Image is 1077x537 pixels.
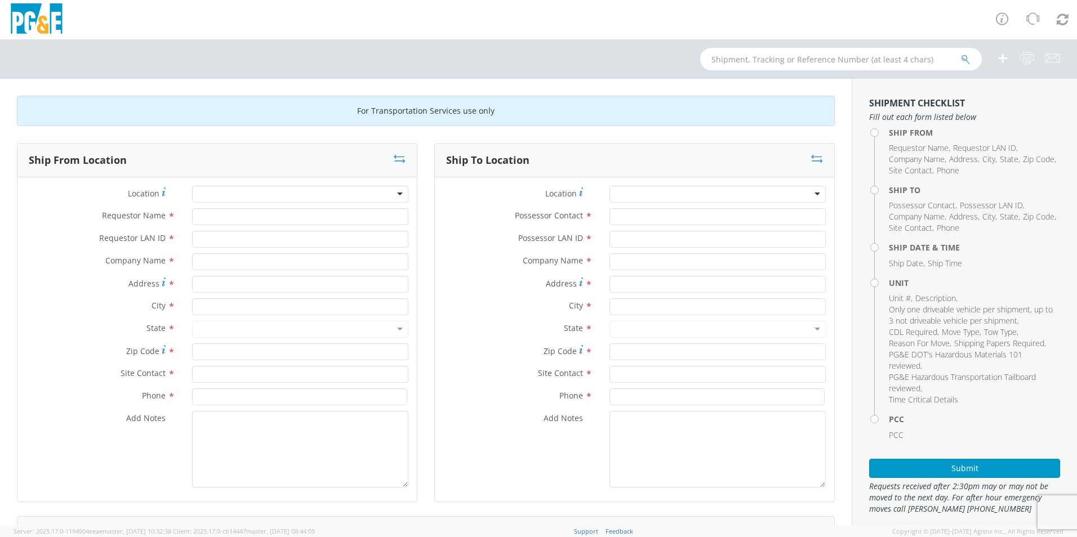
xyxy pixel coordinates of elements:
li: , [1023,154,1056,165]
span: Address [949,154,978,164]
span: Site Contact [889,165,932,176]
li: , [889,326,939,338]
span: Copyright © [DATE]-[DATE] Agistix Inc., All Rights Reserved [892,527,1063,536]
span: master, [DATE] 08:44:05 [246,527,315,535]
span: Company Name [889,154,945,164]
span: Site Contact [889,222,932,233]
li: , [954,338,1046,349]
span: Shipping Papers Required [954,338,1044,348]
li: , [1000,154,1020,165]
span: CDL Required [889,326,937,337]
span: PG&E Hazardous Transportation Tailboard reviewed [889,372,1036,393]
span: Requestor Name [102,210,166,221]
span: Add Notes [544,413,583,423]
span: City [569,300,583,311]
h4: PCC [889,415,1060,423]
span: Requests received after 2:30pm may or may not be moved to the next day. For after hour emergency ... [869,481,1060,514]
h3: Ship To Location [446,155,529,166]
span: Address [949,211,978,222]
li: , [982,154,997,165]
span: Client: 2025.17.0-cb14447 [173,527,315,535]
span: Requestor LAN ID [953,142,1016,153]
li: , [915,293,958,304]
span: Tow Type [984,326,1017,337]
li: , [984,326,1018,338]
span: Location [128,188,159,199]
span: Add Notes [126,413,166,423]
a: Feedback [606,527,633,535]
li: , [889,338,951,349]
input: Shipment, Tracking or Reference Number (at least 4 chars) [700,48,982,70]
span: Zip Code [1023,211,1054,222]
span: Phone [937,165,959,176]
span: Phone [559,390,583,401]
li: , [1000,211,1020,222]
span: Ship Date [889,258,923,268]
li: , [889,200,957,211]
span: State [1000,154,1018,164]
span: Address [128,278,159,289]
span: City [982,154,995,164]
span: State [146,323,166,333]
span: master, [DATE] 10:32:38 [103,527,171,535]
span: State [1000,211,1018,222]
span: Address [546,278,577,289]
h4: Ship To [889,186,1060,194]
li: , [942,326,981,338]
li: , [1023,211,1056,222]
span: Unit # [889,293,911,303]
a: Support [574,527,598,535]
h3: Ship From Location [29,155,127,166]
span: PCC [889,429,904,440]
span: Possessor LAN ID [960,200,1023,211]
li: , [889,154,946,165]
span: Move Type [942,326,980,337]
span: Reason For Move [889,338,950,348]
span: Company Name [105,255,166,266]
span: Phone [937,222,959,233]
span: Zip Code [544,346,577,356]
li: , [889,304,1057,326]
span: Fill out each form listed below [869,111,1060,123]
span: Requestor Name [889,142,949,153]
li: , [982,211,997,222]
li: , [889,142,950,154]
span: Phone [142,390,166,401]
span: Company Name [523,255,583,266]
span: Zip Code [126,346,159,356]
li: , [949,211,980,222]
span: Time Critical Details [889,394,958,405]
li: , [889,222,934,234]
span: Server: 2025.17.0-1194904eeae [14,527,171,535]
li: , [953,142,1018,154]
h4: Unit [889,279,1060,287]
span: Ship Time [928,258,962,268]
li: , [889,293,913,304]
span: PG&E DOT's Hazardous Materials 101 reviewed [889,349,1022,371]
img: pge-logo-06675f144f4cfa6a6814.png [8,3,65,37]
span: Site Contact [538,368,583,378]
li: , [889,372,1057,394]
span: State [564,323,583,333]
h4: Ship From [889,128,1060,137]
span: Location [545,188,577,199]
li: , [949,154,980,165]
span: Site Contact [121,368,166,378]
h4: Ship Date & Time [889,243,1060,252]
span: Possessor Contact [889,200,955,211]
div: For Transportation Services use only [17,96,835,126]
span: Description [915,293,956,303]
span: Possessor LAN ID [518,232,583,243]
span: City [982,211,995,222]
li: , [960,200,1025,211]
span: Company Name [889,211,945,222]
span: Requestor LAN ID [99,232,166,243]
button: Submit [869,459,1060,478]
strong: Shipment Checklist [869,97,965,109]
li: , [889,349,1057,372]
li: , [889,165,934,176]
span: Zip Code [1023,154,1054,164]
li: , [889,258,925,269]
span: Possessor Contact [515,210,583,221]
span: City [152,300,166,311]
